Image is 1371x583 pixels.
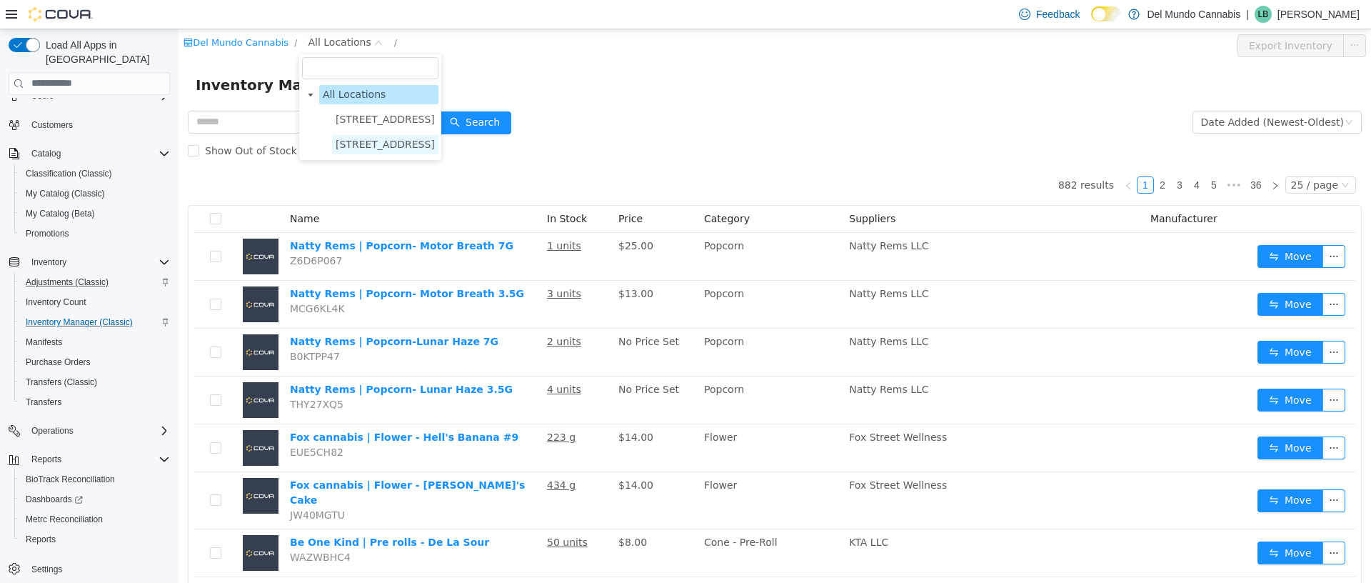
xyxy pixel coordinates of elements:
span: No Price Set [440,354,501,366]
span: Dashboards [20,491,170,508]
button: Operations [26,422,79,439]
button: Promotions [14,224,176,244]
button: Export Inventory [1059,5,1165,28]
button: Manifests [14,332,176,352]
u: 2 units [368,307,403,318]
span: 2394 S Broadway [154,81,260,100]
span: Dashboards [26,494,83,505]
a: Natty Rems | Popcorn- Lunar Haze 3.5G [111,354,334,366]
a: My Catalog (Beta) [20,205,101,222]
img: Natty Rems | Popcorn- Motor Breath 3.5G placeholder [64,257,100,293]
button: Adjustments (Classic) [14,272,176,292]
div: 25 / page [1113,148,1160,164]
button: Catalog [3,144,176,164]
button: Metrc Reconciliation [14,509,176,529]
span: LB [1258,6,1269,23]
button: My Catalog (Classic) [14,184,176,204]
span: Natty Rems LLC [671,307,750,318]
button: Customers [3,114,176,135]
i: icon: caret-down [129,62,136,69]
button: Purchase Orders [14,352,176,372]
a: 5 [1028,148,1043,164]
button: Operations [3,421,176,441]
span: $25.00 [440,211,475,222]
a: Purchase Orders [20,354,96,371]
u: 3 units [368,259,403,270]
u: 50 units [368,507,409,519]
span: JW40MGTU [111,480,166,492]
span: Fox Street Wellness [671,450,768,462]
span: Manifests [20,334,170,351]
li: 1 [958,147,975,164]
button: icon: ellipsis [1144,359,1167,382]
span: No Price Set [440,307,501,318]
span: [STREET_ADDRESS] [157,109,256,121]
span: Inventory Count [26,297,86,308]
span: / [116,8,119,19]
span: WAZWBHC4 [111,522,172,534]
span: Metrc Reconciliation [20,511,170,528]
span: All Locations [141,56,260,75]
button: icon: swapMove [1079,512,1145,535]
td: Cone - Pre-Roll [520,500,665,548]
u: 434 g [368,450,397,462]
td: Flower [520,395,665,443]
span: Settings [26,559,170,577]
li: 3 [993,147,1010,164]
span: Name [111,184,141,195]
span: Suppliers [671,184,717,195]
a: Inventory Count [20,294,92,311]
a: 36 [1068,148,1088,164]
img: Cova [29,7,93,21]
li: 2 [975,147,993,164]
span: All Locations [144,59,207,71]
td: Popcorn [520,347,665,395]
span: Inventory Manager (Classic) [26,317,133,328]
div: Date Added (Newest-Oldest) [1023,82,1165,104]
span: Transfers (Classic) [26,377,97,388]
button: icon: swapMove [1079,359,1145,382]
span: Manifests [26,337,62,348]
li: 882 results [880,147,935,164]
p: | [1246,6,1249,23]
li: 5 [1027,147,1044,164]
button: Inventory Count [14,292,176,312]
a: Metrc Reconciliation [20,511,109,528]
span: Metrc Reconciliation [26,514,103,525]
span: Purchase Orders [26,357,91,368]
button: Catalog [26,145,66,162]
a: Settings [26,561,68,578]
span: My Catalog (Beta) [20,205,170,222]
a: 2 [976,148,992,164]
i: icon: shop [5,9,14,18]
u: 1 units [368,211,403,222]
input: Dark Mode [1091,6,1121,21]
button: icon: ellipsis [1144,512,1167,535]
span: Settings [31,564,62,575]
span: $13.00 [440,259,475,270]
span: Reports [26,534,56,545]
a: Natty Rems | Popcorn-Lunar Haze 7G [111,307,320,318]
span: KTA LLC [671,507,710,519]
a: Classification (Classic) [20,165,118,182]
span: / [216,8,219,19]
button: icon: ellipsis [1144,264,1167,286]
span: Reports [26,451,170,468]
a: Natty Rems | Popcorn- Motor Breath 3.5G [111,259,346,270]
button: icon: searchSearch [260,82,333,105]
span: Natty Rems LLC [671,354,750,366]
img: Natty Rems | Popcorn- Lunar Haze 3.5G placeholder [64,353,100,389]
span: Promotions [26,228,69,239]
button: Classification (Classic) [14,164,176,184]
span: Promotions [20,225,170,242]
span: B0KTPP47 [111,322,161,333]
button: Reports [14,529,176,549]
div: Luis Baez [1255,6,1272,23]
li: 4 [1010,147,1027,164]
button: icon: swapMove [1079,460,1145,483]
span: Show Out of Stock [21,116,124,127]
i: icon: down [1166,89,1175,99]
span: Operations [31,425,74,437]
button: icon: swapMove [1079,264,1145,286]
span: Reports [20,531,170,548]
